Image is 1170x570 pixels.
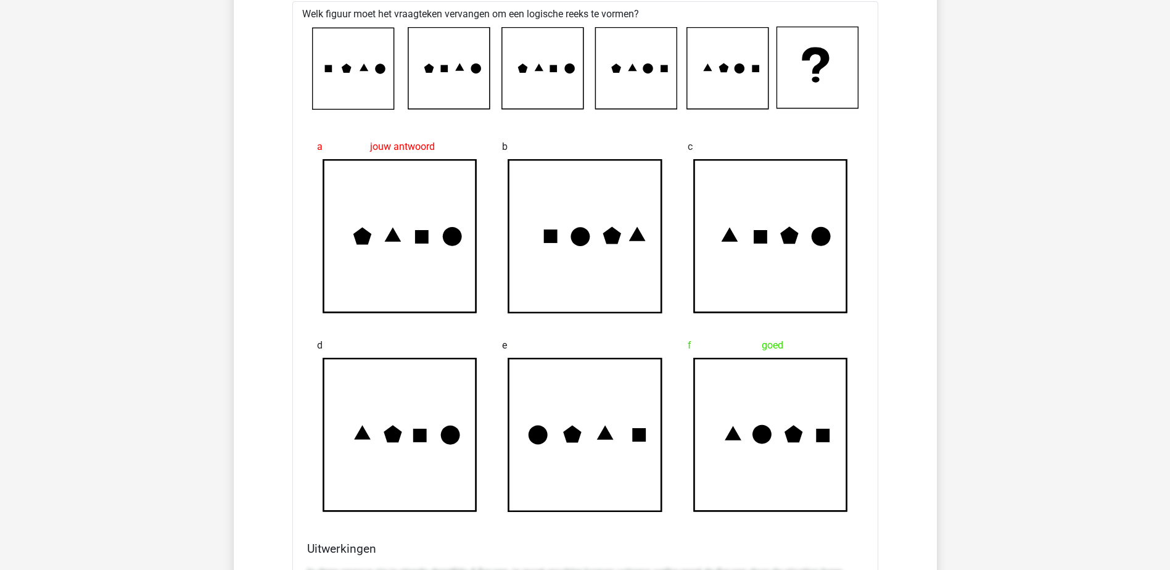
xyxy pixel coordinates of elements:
[317,134,323,159] span: a
[688,333,854,358] div: goed
[307,542,863,556] h4: Uitwerkingen
[688,333,691,358] span: f
[688,134,693,159] span: c
[502,134,508,159] span: b
[502,333,507,358] span: e
[317,333,323,358] span: d
[317,134,483,159] div: jouw antwoord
